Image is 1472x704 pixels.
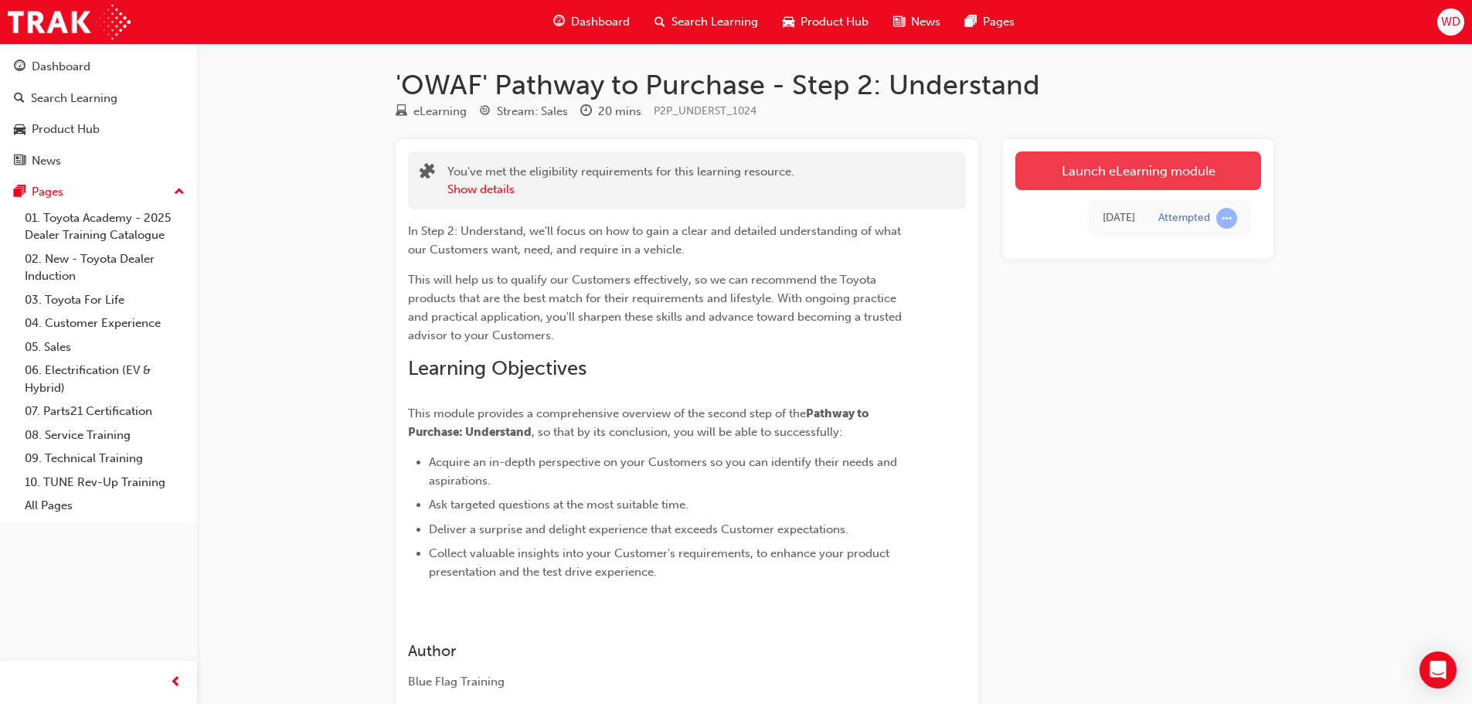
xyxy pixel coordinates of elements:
button: WD [1437,9,1464,36]
span: learningResourceType_ELEARNING-icon [396,105,407,119]
span: Search Learning [671,13,758,31]
div: You've met the eligibility requirements for this learning resource. [447,163,794,198]
div: 20 mins [598,103,641,121]
span: In Step 2: Understand, we'll focus on how to gain a clear and detailed understanding of what our ... [408,224,904,257]
a: 10. TUNE Rev-Up Training [19,471,191,495]
div: Stream: Sales [497,103,568,121]
div: Dashboard [32,58,90,76]
a: pages-iconPages [953,6,1027,38]
div: Duration [580,102,641,121]
a: 01. Toyota Academy - 2025 Dealer Training Catalogue [19,206,191,247]
button: Show details [447,181,515,199]
span: Pages [983,13,1015,31]
a: 03. Toyota For Life [19,288,191,312]
a: 07. Parts21 Certification [19,400,191,423]
a: All Pages [19,494,191,518]
span: Learning Objectives [408,356,586,380]
a: Dashboard [6,53,191,81]
span: search-icon [14,92,25,106]
span: WD [1441,13,1460,31]
span: pages-icon [965,12,977,32]
a: 02. New - Toyota Dealer Induction [19,247,191,288]
span: , so that by its conclusion, you will be able to successfully: [532,425,842,439]
div: Open Intercom Messenger [1419,651,1457,689]
span: News [911,13,940,31]
div: Product Hub [32,121,100,138]
span: Collect valuable insights into your Customer's requirements, to enhance your product presentation... [429,546,892,579]
span: Deliver a surprise and delight experience that exceeds Customer expectations. [429,522,848,536]
span: guage-icon [553,12,565,32]
div: Mon Aug 25 2025 14:18:36 GMT+1000 (Australian Eastern Standard Time) [1103,209,1135,227]
span: This module provides a comprehensive overview of the second step of the [408,406,806,420]
span: Learning resource code [654,104,756,117]
span: up-icon [174,182,185,202]
img: Trak [8,5,131,39]
a: car-iconProduct Hub [770,6,881,38]
span: Pathway to Purchase: Understand [408,406,872,439]
a: Product Hub [6,115,191,144]
button: Pages [6,178,191,206]
a: 05. Sales [19,335,191,359]
span: search-icon [654,12,665,32]
a: 06. Electrification (EV & Hybrid) [19,359,191,400]
a: Search Learning [6,84,191,113]
span: prev-icon [170,673,182,692]
span: target-icon [479,105,491,119]
div: News [32,152,61,170]
a: search-iconSearch Learning [642,6,770,38]
div: Type [396,102,467,121]
div: Attempted [1158,211,1210,226]
span: pages-icon [14,185,25,199]
span: news-icon [14,155,25,168]
span: learningRecordVerb_ATTEMPT-icon [1216,208,1237,229]
a: 04. Customer Experience [19,311,191,335]
h1: 'OWAF' Pathway to Purchase - Step 2: Understand [396,68,1273,102]
button: DashboardSearch LearningProduct HubNews [6,49,191,178]
a: guage-iconDashboard [541,6,642,38]
a: 09. Technical Training [19,447,191,471]
span: guage-icon [14,60,25,74]
a: 08. Service Training [19,423,191,447]
div: Stream [479,102,568,121]
div: Search Learning [31,90,117,107]
a: Launch eLearning module [1015,151,1261,190]
a: News [6,147,191,175]
div: Blue Flag Training [408,673,910,691]
span: puzzle-icon [420,165,435,182]
span: Acquire an in-depth perspective on your Customers so you can identify their needs and aspirations. [429,455,900,488]
h3: Author [408,642,910,660]
span: clock-icon [580,105,592,119]
span: Dashboard [571,13,630,31]
span: news-icon [893,12,905,32]
span: car-icon [783,12,794,32]
div: eLearning [413,103,467,121]
div: Pages [32,183,63,201]
span: car-icon [14,123,25,137]
a: news-iconNews [881,6,953,38]
span: This will help us to qualify our Customers effectively, so we can recommend the Toyota products t... [408,273,905,342]
span: Product Hub [801,13,869,31]
span: Ask targeted questions at the most suitable time. [429,498,688,512]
